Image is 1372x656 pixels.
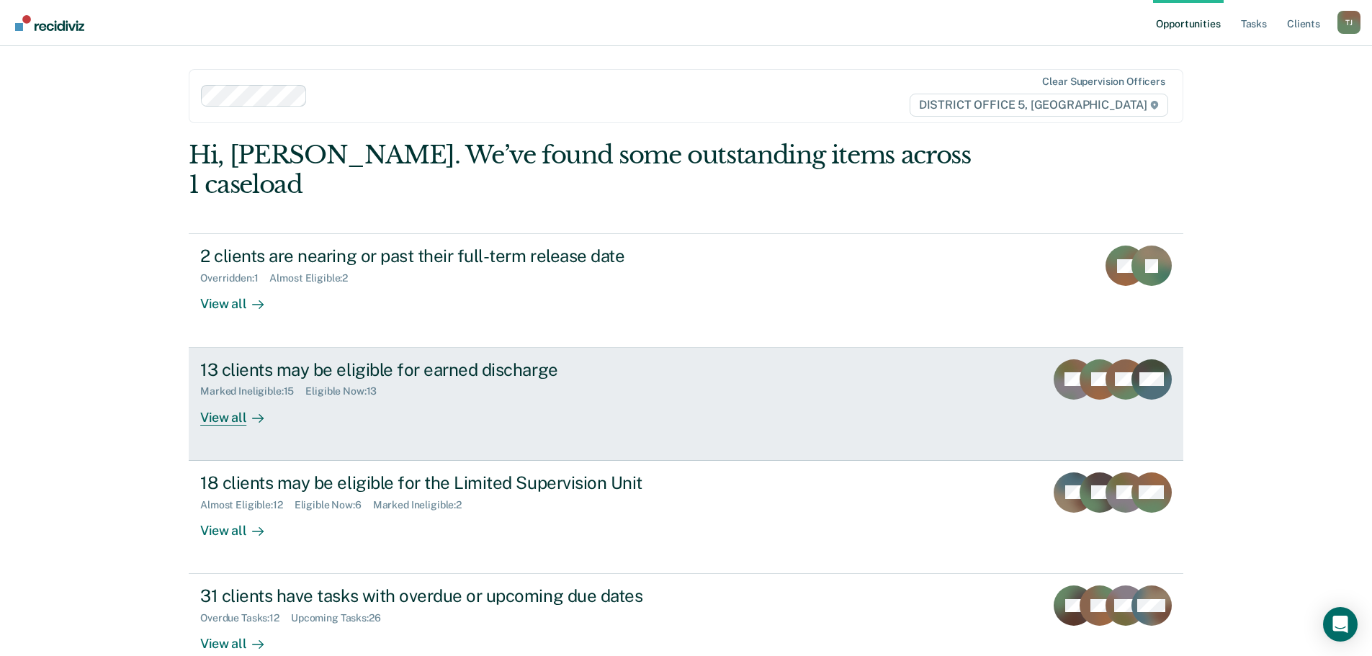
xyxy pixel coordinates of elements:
div: Marked Ineligible : 15 [200,385,305,397]
div: 31 clients have tasks with overdue or upcoming due dates [200,585,706,606]
div: 18 clients may be eligible for the Limited Supervision Unit [200,472,706,493]
div: Overdue Tasks : 12 [200,612,291,624]
div: View all [200,511,281,539]
div: Clear supervision officers [1042,76,1165,88]
div: 2 clients are nearing or past their full-term release date [200,246,706,266]
div: View all [200,624,281,652]
span: DISTRICT OFFICE 5, [GEOGRAPHIC_DATA] [910,94,1168,117]
div: Marked Ineligible : 2 [373,499,473,511]
div: Eligible Now : 13 [305,385,388,397]
div: Almost Eligible : 2 [269,272,359,284]
a: 13 clients may be eligible for earned dischargeMarked Ineligible:15Eligible Now:13View all [189,348,1183,461]
div: Eligible Now : 6 [295,499,373,511]
a: 18 clients may be eligible for the Limited Supervision UnitAlmost Eligible:12Eligible Now:6Marked... [189,461,1183,574]
div: Almost Eligible : 12 [200,499,295,511]
button: Profile dropdown button [1337,11,1360,34]
div: View all [200,397,281,426]
div: Upcoming Tasks : 26 [291,612,393,624]
div: View all [200,284,281,313]
img: Recidiviz [15,15,84,31]
div: T J [1337,11,1360,34]
div: Open Intercom Messenger [1323,607,1358,642]
div: 13 clients may be eligible for earned discharge [200,359,706,380]
div: Overridden : 1 [200,272,269,284]
a: 2 clients are nearing or past their full-term release dateOverridden:1Almost Eligible:2View all [189,233,1183,347]
div: Hi, [PERSON_NAME]. We’ve found some outstanding items across 1 caseload [189,140,985,199]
